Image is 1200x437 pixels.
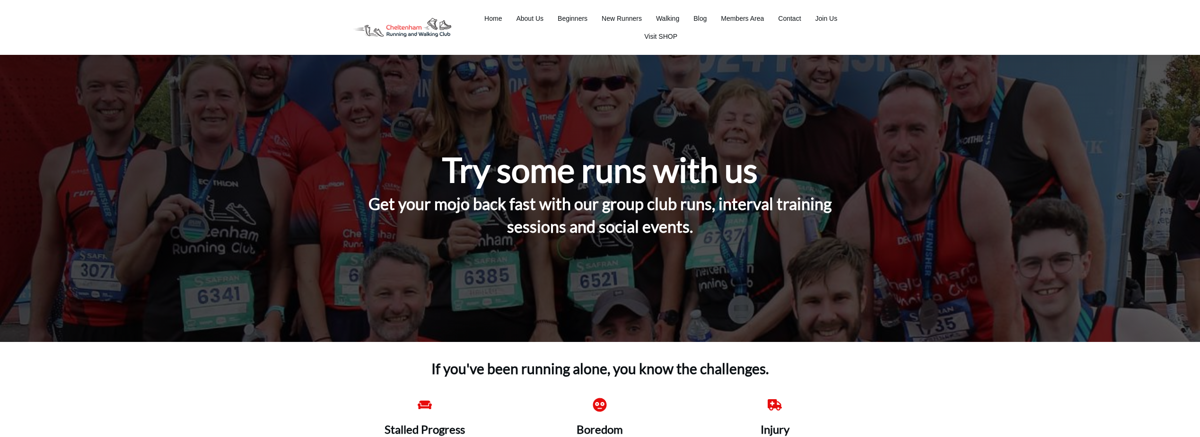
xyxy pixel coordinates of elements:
a: Members Area [721,12,764,25]
h1: Try some runs with us [442,148,758,192]
a: Home [484,12,502,25]
h4: Get your mojo back fast with our group club runs, interval training sessions and social events. [345,192,855,249]
a: New Runners [602,12,642,25]
a: Beginners [558,12,587,25]
a: Contact [778,12,801,25]
h4: If you've been running alone, you know the challenges. [411,350,789,378]
a: Visit SHOP [644,30,677,43]
a: Walking [656,12,679,25]
a: Join Us [815,12,838,25]
a: Blog [693,12,707,25]
img: Decathlon [345,11,459,44]
a: About Us [516,12,543,25]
